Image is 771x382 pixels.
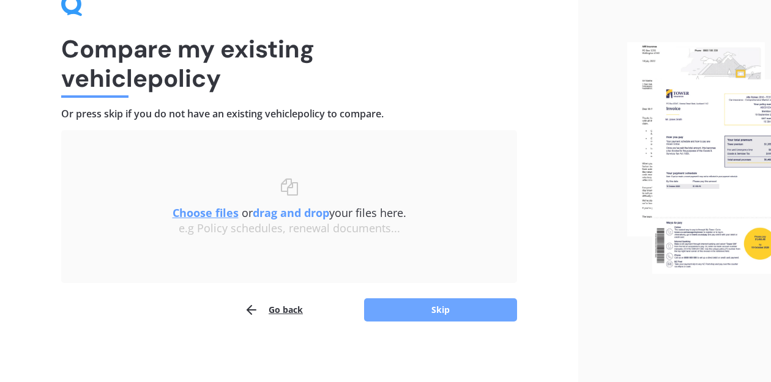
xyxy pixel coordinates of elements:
h4: Or press skip if you do not have an existing vehicle policy to compare. [61,108,517,120]
b: drag and drop [253,205,329,220]
h1: Compare my existing vehicle policy [61,34,517,93]
button: Go back [244,298,303,322]
button: Skip [364,298,517,321]
span: or your files here. [173,205,406,220]
img: files.webp [627,42,771,274]
u: Choose files [173,205,239,220]
div: e.g Policy schedules, renewal documents... [86,222,493,235]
